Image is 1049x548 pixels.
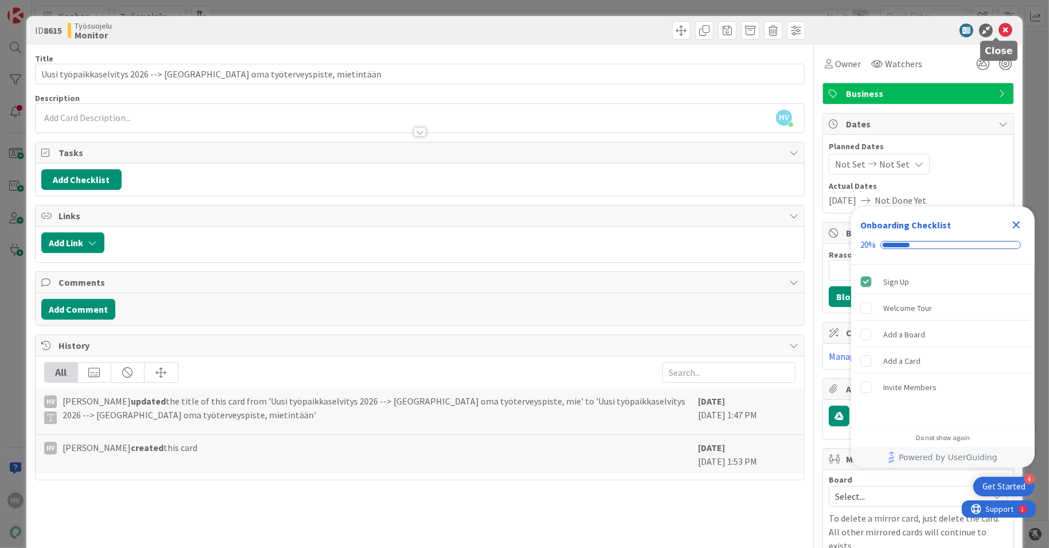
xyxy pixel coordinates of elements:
div: Invite Members [883,380,937,394]
div: Add a Card [883,354,921,368]
span: Dates [846,117,993,131]
span: Actual Dates [829,180,1008,192]
span: Not Set [835,157,865,171]
div: Welcome Tour is incomplete. [856,296,1030,321]
b: Monitor [75,30,112,40]
span: Mirrors [846,452,993,466]
div: Add a Card is incomplete. [856,348,1030,374]
span: Not Set [879,157,910,171]
span: Block [846,226,993,240]
span: Not Done Yet [875,193,926,207]
span: [PERSON_NAME] this card [63,441,197,454]
div: HV [44,395,57,408]
label: Reason [829,250,857,260]
div: Footer [851,447,1035,468]
div: HV [44,442,57,454]
div: Welcome Tour [883,301,932,315]
span: Custom Fields [846,326,993,340]
span: Board [829,476,852,484]
button: Add Checklist [41,169,122,190]
span: History [59,339,784,352]
div: Onboarding Checklist [860,218,951,232]
button: Block [829,286,868,307]
span: Attachments [846,382,993,396]
b: [DATE] [698,442,725,453]
div: Sign Up is complete. [856,269,1030,294]
div: Checklist items [851,265,1035,426]
div: Checklist progress: 20% [860,240,1025,250]
span: Comments [59,275,784,289]
div: Add a Board [883,328,925,341]
span: Description [35,93,80,103]
span: Links [59,209,784,223]
span: Business [846,87,993,100]
span: Support [24,2,52,15]
span: ID [35,24,62,37]
button: Add Link [41,232,104,253]
button: Add Comment [41,299,115,320]
div: All [45,363,78,382]
div: 20% [860,240,876,250]
span: Owner [835,57,861,71]
div: Close Checklist [1007,216,1025,234]
b: 8615 [44,25,62,36]
h5: Close [985,45,1013,56]
span: Watchers [885,57,922,71]
div: Do not show again [916,433,970,442]
div: 4 [1024,474,1035,484]
div: Sign Up [883,275,909,289]
div: Open Get Started checklist, remaining modules: 4 [973,477,1035,496]
input: Search... [662,362,795,383]
span: Työsuojelu [75,21,112,30]
b: updated [131,395,166,407]
span: [PERSON_NAME] the title of this card from 'Uusi työpaikkaselvitys 2026 --> [GEOGRAPHIC_DATA] oma ... [63,394,693,424]
div: [DATE] 1:47 PM [698,394,795,429]
label: Title [35,53,53,64]
div: Invite Members is incomplete. [856,375,1030,400]
a: Manage Custom Fields [829,351,917,362]
div: [DATE] 1:53 PM [698,441,795,468]
span: [DATE] [829,193,856,207]
span: Tasks [59,146,784,160]
div: Checklist Container [851,207,1035,468]
span: Planned Dates [829,141,1008,153]
div: Get Started [982,481,1025,492]
a: Powered by UserGuiding [857,447,1029,468]
b: created [131,442,163,453]
input: type card name here... [35,64,805,84]
div: 1 [60,5,63,14]
span: Select... [835,488,982,504]
b: [DATE] [698,395,725,407]
div: Add a Board is incomplete. [856,322,1030,347]
span: Powered by UserGuiding [899,450,997,464]
span: HV [776,110,792,126]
